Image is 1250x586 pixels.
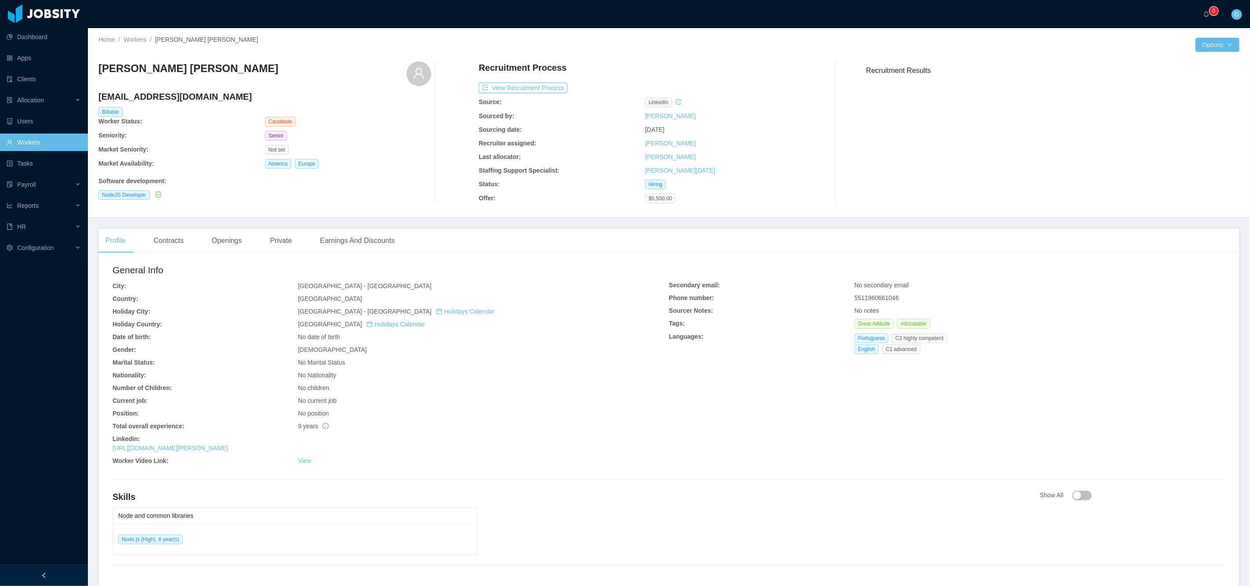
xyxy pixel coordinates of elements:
[298,321,425,328] span: [GEOGRAPHIC_DATA]
[645,126,665,133] span: [DATE]
[7,112,81,130] a: icon: robotUsers
[897,319,930,329] span: Allocatable
[645,112,696,119] a: [PERSON_NAME]
[669,282,720,289] b: Secondary email:
[113,423,184,430] b: Total overall experience:
[298,295,362,302] span: [GEOGRAPHIC_DATA]
[7,155,81,172] a: icon: profileTasks
[479,167,560,174] b: Staffing Support Specialist:
[7,49,81,67] a: icon: appstoreApps
[146,228,190,253] div: Contracts
[155,36,258,43] span: [PERSON_NAME] [PERSON_NAME]
[113,263,669,277] h2: General Info
[645,180,666,189] span: Hiring
[367,321,425,328] a: icon: calendarHolidays Calendar
[113,308,150,315] b: Holiday City:
[436,308,494,315] a: icon: calendarHolidays Calendar
[17,202,39,209] span: Reports
[298,457,311,464] a: View
[7,28,81,46] a: icon: pie-chartDashboard
[124,36,146,43] a: Workers
[7,70,81,88] a: icon: auditClients
[113,435,140,442] b: Linkedin:
[113,282,126,289] b: City:
[7,203,13,209] i: icon: line-chart
[367,321,373,327] i: icon: calendar
[98,107,123,117] span: Billable
[295,159,319,169] span: Europe
[669,294,714,301] b: Phone number:
[265,159,291,169] span: America
[150,36,152,43] span: /
[436,308,442,315] i: icon: calendar
[854,282,909,289] span: No secondary email
[113,491,1040,503] h4: Skills
[882,344,920,354] span: C1 advanced
[866,65,1239,76] h3: Recruitment Results
[7,245,13,251] i: icon: setting
[298,384,329,391] span: No children
[479,84,567,91] a: icon: exportView Recruitment Process
[113,397,148,404] b: Current job:
[113,457,168,464] b: Worker Video Link:
[153,191,161,198] a: icon: check-circle
[205,228,249,253] div: Openings
[892,333,947,343] span: C2 highly competent
[113,359,155,366] b: Marital Status:
[1040,492,1092,499] span: Show All
[7,224,13,230] i: icon: book
[298,308,494,315] span: [GEOGRAPHIC_DATA] - [GEOGRAPHIC_DATA]
[645,194,676,203] span: $5,500.00
[98,228,132,253] div: Profile
[7,181,13,188] i: icon: file-protect
[669,333,704,340] b: Languages:
[854,307,879,314] span: No notes
[479,98,501,105] b: Source:
[98,90,431,103] h4: [EMAIL_ADDRESS][DOMAIN_NAME]
[854,294,899,301] span: 5511960661046
[113,445,228,452] a: [URL][DOMAIN_NAME][PERSON_NAME]
[1195,38,1239,52] button: Optionsicon: down
[98,146,149,153] b: Market Seniority:
[118,535,183,544] span: Node.js (High), 8 year(s)
[479,61,567,74] h4: Recruitment Process
[854,344,879,354] span: English
[113,372,146,379] b: Nationality:
[113,333,151,340] b: Date of birth:
[669,320,685,327] b: Tags:
[413,67,425,80] i: icon: user
[298,282,432,289] span: [GEOGRAPHIC_DATA] - [GEOGRAPHIC_DATA]
[645,98,672,107] span: linkedin
[1210,7,1218,15] sup: 0
[323,423,329,429] span: info-circle
[479,195,495,202] b: Offer:
[265,145,289,155] span: Not set
[98,160,154,167] b: Market Availability:
[298,423,329,430] span: 9 years
[298,397,337,404] span: No current job
[118,36,120,43] span: /
[298,410,329,417] span: No position
[98,61,278,76] h3: [PERSON_NAME] [PERSON_NAME]
[7,97,13,103] i: icon: solution
[479,153,521,160] b: Last allocator:
[113,384,172,391] b: Number of Children:
[98,190,150,200] span: NodeJS Developer
[118,508,472,524] div: Node and common libraries
[854,319,894,329] span: Great Attitude
[263,228,299,253] div: Private
[113,295,138,302] b: Country:
[479,181,499,188] b: Status:
[298,359,345,366] span: No Marital Status
[98,118,142,125] b: Worker Status:
[298,346,367,353] span: [DEMOGRAPHIC_DATA]
[479,126,522,133] b: Sourcing date:
[7,134,81,151] a: icon: userWorkers
[113,321,162,328] b: Holiday Country:
[645,140,696,147] a: [PERSON_NAME]
[98,177,166,184] b: Software development :
[17,97,44,104] span: Allocation
[155,192,161,198] i: icon: check-circle
[98,132,127,139] b: Seniority:
[1235,9,1239,20] span: G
